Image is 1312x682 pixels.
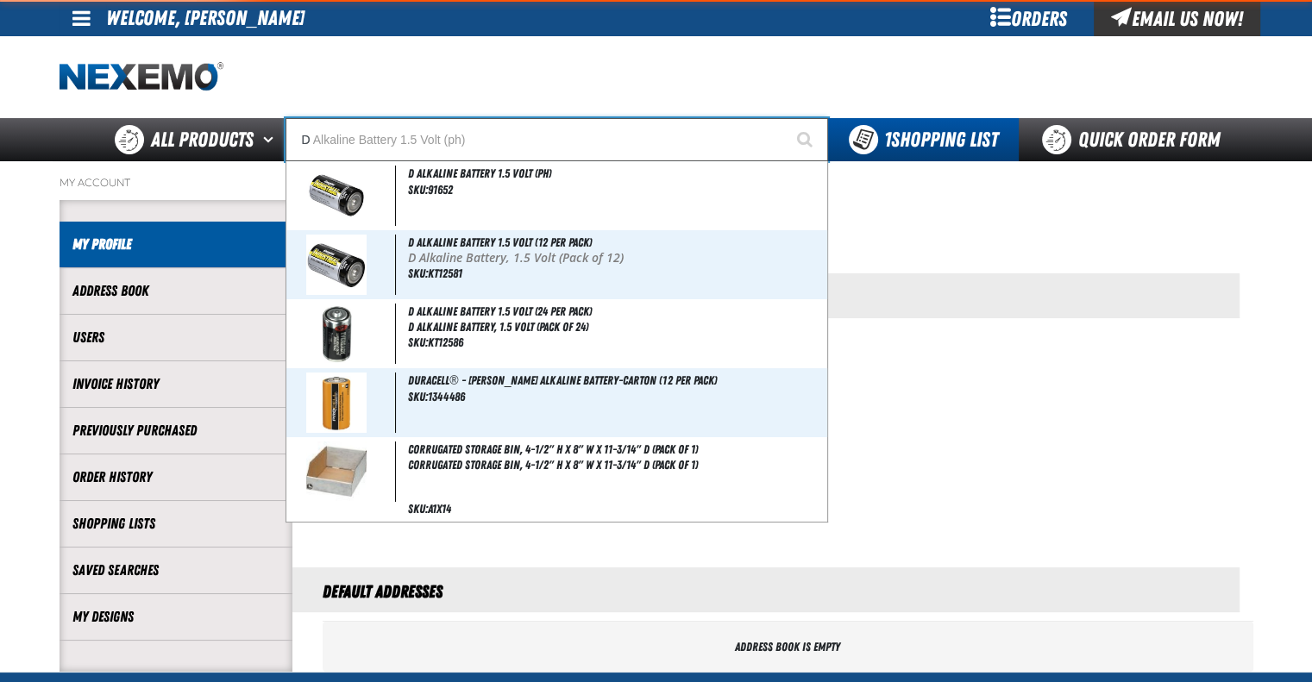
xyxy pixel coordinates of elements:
a: My Designs [72,607,279,627]
button: Start Searching [785,118,828,161]
a: Previously Purchased [72,421,279,441]
a: Address Book [72,281,279,301]
span: Default Addresses [323,581,443,602]
nav: Breadcrumbs [60,176,1253,190]
img: 5b11582dce607651518213-kt12581.jpg [306,235,367,295]
button: Open All Products pages [257,118,286,161]
p: D Alkaline Battery, 1.5 Volt (Pack of 12) [408,251,823,266]
a: Quick Order Form [1019,118,1252,161]
span: Corrugated Storage Bin, 4-1/2" H x 8" W x 11-3/14" D (Pack of 1) [408,442,698,456]
a: Invoice History [72,374,279,394]
a: Order History [72,467,279,487]
span: D Alkaline Battery, 1.5 Volt (Pack of 24) [408,320,823,335]
a: Shopping Lists [72,514,279,534]
a: My Profile [72,235,279,254]
span: Duracell® - [PERSON_NAME] Alkaline Battery-Carton (12 per pack) [408,373,716,387]
span: SKU:KT12586 [408,335,463,349]
span: SKU:91652 [408,183,453,197]
span: Shopping List [884,128,998,152]
span: D Alkaline Battery 1.5 Volt (12 per pack) [408,235,592,249]
td: Corrugated Storage Bin, 4-1/2" H x 8" W x 11-3/14" D (Pack of 1) [408,458,1080,509]
div: Address book is empty [323,622,1253,673]
span: D Alkaline Battery 1.5 Volt (24 per pack) [408,304,592,318]
img: Nexemo logo [60,62,223,92]
span: SKU:A1X14 [408,502,451,516]
img: 66478ecb28638182399892-A1X14.jpg [306,441,367,502]
span: SKU:KT12581 [408,266,462,280]
img: 5b1158291570c704101531-91652-1.jpg [306,166,367,226]
span: SKU:1344486 [408,390,465,404]
a: Users [72,328,279,347]
a: Saved Searches [72,560,279,580]
strong: 1 [884,128,891,152]
img: 5b11584e3c882801003705-1344486-a.jpg [306,372,367,433]
button: You have 1 Shopping List. Open to view details [828,118,1019,161]
span: All Products [151,124,254,155]
img: 5b11582de8465501963393-kt12586.jpg [306,303,367,364]
span: D Alkaline Battery 1.5 Volt (ph) [408,166,551,180]
a: My Account [60,176,130,190]
input: Search [286,118,828,161]
a: Home [60,62,223,92]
